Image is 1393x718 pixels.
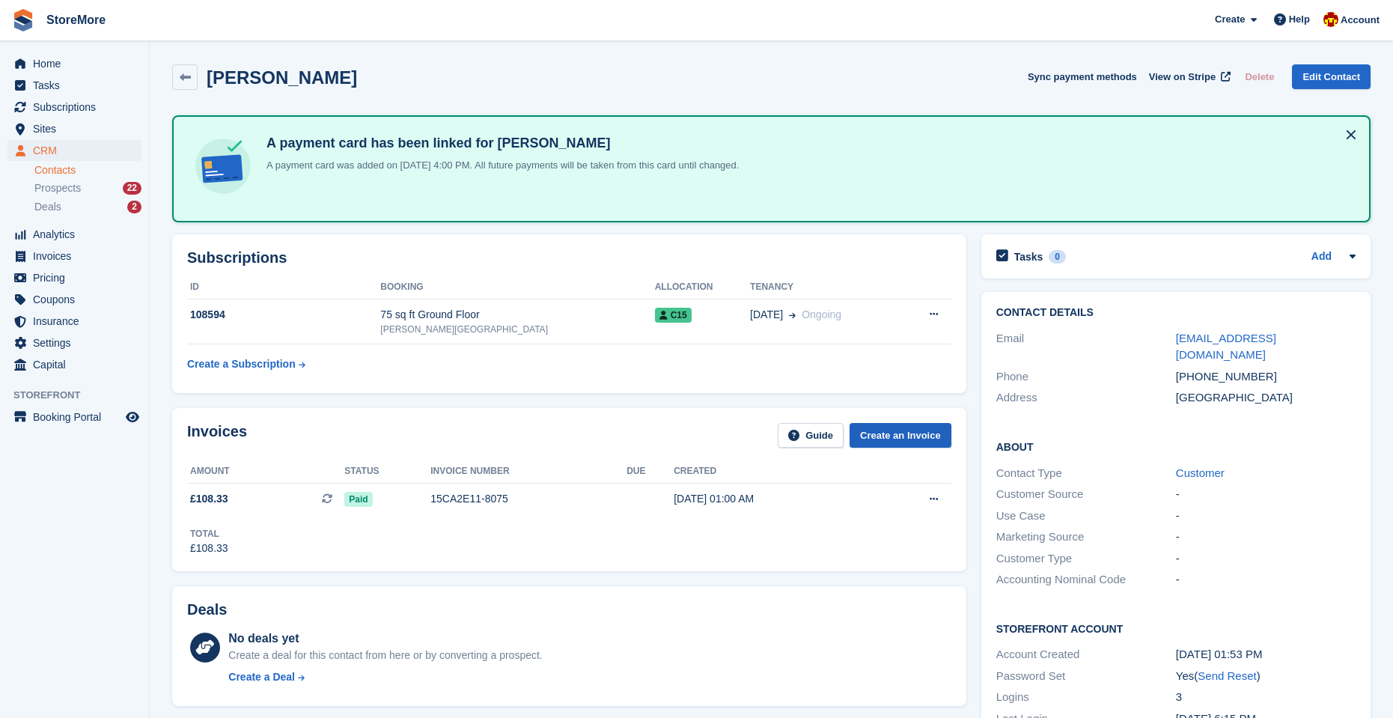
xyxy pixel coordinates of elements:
[7,53,141,74] a: menu
[7,224,141,245] a: menu
[207,67,357,88] h2: [PERSON_NAME]
[7,140,141,161] a: menu
[7,75,141,96] a: menu
[996,529,1176,546] div: Marketing Source
[192,135,254,198] img: card-linked-ebf98d0992dc2aeb22e95c0e3c79077019eb2392cfd83c6a337811c24bc77127.svg
[1176,486,1356,503] div: -
[33,118,123,139] span: Sites
[1176,550,1356,568] div: -
[996,571,1176,588] div: Accounting Nominal Code
[750,276,900,299] th: Tenancy
[996,550,1176,568] div: Customer Type
[802,308,841,320] span: Ongoing
[33,246,123,267] span: Invoices
[750,307,783,323] span: [DATE]
[13,388,149,403] span: Storefront
[33,53,123,74] span: Home
[260,158,739,173] p: A payment card was added on [DATE] 4:00 PM. All future payments will be taken from this card unti...
[34,181,81,195] span: Prospects
[996,465,1176,482] div: Contact Type
[996,307,1356,319] h2: Contact Details
[40,7,112,32] a: StoreMore
[34,200,61,214] span: Deals
[228,669,542,685] a: Create a Deal
[7,354,141,375] a: menu
[1176,571,1356,588] div: -
[190,491,228,507] span: £108.33
[124,408,141,426] a: Preview store
[380,276,654,299] th: Booking
[187,350,305,378] a: Create a Subscription
[34,180,141,196] a: Prospects 22
[187,601,227,618] h2: Deals
[1176,368,1356,386] div: [PHONE_NUMBER]
[1341,13,1380,28] span: Account
[34,199,141,215] a: Deals 2
[996,668,1176,685] div: Password Set
[1014,250,1043,264] h2: Tasks
[123,182,141,195] div: 22
[1292,64,1371,89] a: Edit Contact
[655,276,750,299] th: Allocation
[996,621,1356,636] h2: Storefront Account
[12,9,34,31] img: stora-icon-8386f47178a22dfd0bd8f6a31ec36ba5ce8667c1dd55bd0f319d3a0aa187defe.svg
[1198,669,1256,682] a: Send Reset
[33,75,123,96] span: Tasks
[190,541,228,556] div: £108.33
[1176,332,1276,362] a: [EMAIL_ADDRESS][DOMAIN_NAME]
[850,423,951,448] a: Create an Invoice
[996,646,1176,663] div: Account Created
[1215,12,1245,27] span: Create
[996,508,1176,525] div: Use Case
[34,163,141,177] a: Contacts
[190,527,228,541] div: Total
[187,276,380,299] th: ID
[344,492,372,507] span: Paid
[430,491,627,507] div: 15CA2E11-8075
[380,323,654,336] div: [PERSON_NAME][GEOGRAPHIC_DATA]
[344,460,430,484] th: Status
[33,311,123,332] span: Insurance
[996,689,1176,706] div: Logins
[655,308,692,323] span: C15
[33,267,123,288] span: Pricing
[33,97,123,118] span: Subscriptions
[260,135,739,152] h4: A payment card has been linked for [PERSON_NAME]
[228,669,295,685] div: Create a Deal
[33,224,123,245] span: Analytics
[127,201,141,213] div: 2
[996,486,1176,503] div: Customer Source
[33,140,123,161] span: CRM
[187,423,247,448] h2: Invoices
[674,491,873,507] div: [DATE] 01:00 AM
[430,460,627,484] th: Invoice number
[1149,70,1216,85] span: View on Stripe
[187,460,344,484] th: Amount
[187,356,296,372] div: Create a Subscription
[7,97,141,118] a: menu
[1323,12,1338,27] img: Store More Team
[1176,529,1356,546] div: -
[1311,249,1332,266] a: Add
[778,423,844,448] a: Guide
[1049,250,1066,264] div: 0
[33,354,123,375] span: Capital
[7,267,141,288] a: menu
[1176,646,1356,663] div: [DATE] 01:53 PM
[33,332,123,353] span: Settings
[228,630,542,648] div: No deals yet
[1289,12,1310,27] span: Help
[7,311,141,332] a: menu
[996,368,1176,386] div: Phone
[7,118,141,139] a: menu
[7,289,141,310] a: menu
[380,307,654,323] div: 75 sq ft Ground Floor
[1239,64,1280,89] button: Delete
[7,407,141,428] a: menu
[1176,389,1356,407] div: [GEOGRAPHIC_DATA]
[187,307,380,323] div: 108594
[187,249,951,267] h2: Subscriptions
[1028,64,1137,89] button: Sync payment methods
[1143,64,1234,89] a: View on Stripe
[1194,669,1260,682] span: ( )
